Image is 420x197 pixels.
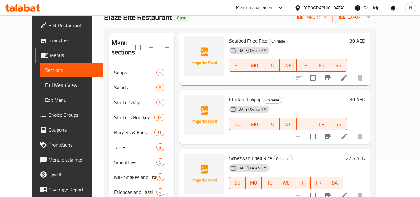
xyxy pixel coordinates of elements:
[346,154,365,162] h6: 27.5 AED
[35,152,103,167] a: Menu disclaimer
[48,36,98,44] span: Branches
[335,12,375,23] button: export
[184,36,224,76] img: Seafood Fried Rice
[299,120,311,129] span: TH
[40,92,103,107] a: Edit Menu
[114,84,157,91] span: Salads
[298,13,328,21] span: import
[330,178,341,187] span: SA
[235,106,269,112] span: [DATE] 04:45 PM
[157,189,164,195] span: 4
[35,167,103,182] a: Upsell
[112,38,135,57] h2: Menu sections
[157,144,164,150] span: 3
[316,61,328,70] span: FR
[246,118,263,130] button: MO
[265,120,277,129] span: TU
[35,122,103,137] a: Coupons
[236,4,274,12] div: Menu-management
[157,100,164,106] span: 5
[313,59,330,72] button: FR
[114,69,157,76] span: Soups
[45,81,98,89] span: Full Menu View
[249,120,261,129] span: MO
[281,178,292,187] span: WE
[156,173,164,181] div: items
[109,170,174,185] div: Milk Shakes and Frappes6
[349,95,365,104] h6: 30 AED
[157,159,164,165] span: 5
[154,114,164,121] div: items
[35,137,103,152] a: Promotions
[353,129,368,144] button: delete
[45,66,98,74] span: Sections
[248,178,259,187] span: MO
[280,59,297,72] button: WE
[330,59,347,72] button: SA
[340,133,348,140] a: Edit menu item
[48,186,98,193] span: Coverage Report
[303,4,344,11] div: [GEOGRAPHIC_DATA]
[109,125,174,140] div: Burgers & Fries11
[114,173,157,181] span: Milk Shakes and Frappes
[311,177,327,189] button: FR
[349,36,365,45] h6: 30 AED
[48,126,98,134] span: Coupons
[229,95,261,104] span: Chicken Lolipop
[132,41,145,54] span: Select all sections
[48,141,98,148] span: Promotions
[330,118,347,130] button: SA
[155,115,164,120] span: 12
[280,118,297,130] button: WE
[50,51,98,59] span: Menus
[333,120,344,129] span: SA
[264,178,275,187] span: TU
[316,120,328,129] span: FR
[156,158,164,166] div: items
[157,85,164,91] span: 5
[109,110,174,125] div: Starters Non Veg12
[265,61,277,70] span: TU
[249,61,261,70] span: MO
[114,129,155,136] span: Burgers & Fries
[306,130,319,143] span: Select to update
[353,70,368,85] button: delete
[155,129,164,135] span: 11
[273,155,293,162] div: Chinese
[232,178,243,187] span: SU
[232,120,244,129] span: SU
[114,99,157,106] span: Starters Veg
[246,59,263,72] button: MO
[409,4,412,11] span: N
[327,177,343,189] button: SA
[40,63,103,77] a: Sections
[278,177,294,189] button: WE
[104,10,172,24] span: Blaze Bite Restaurant
[297,178,308,187] span: TH
[229,36,267,45] span: Seafood Fried Rice
[109,65,174,80] div: Soups4
[293,12,333,23] button: import
[229,177,246,189] button: SU
[235,48,269,54] span: [DATE] 04:45 PM
[156,188,164,196] div: items
[48,171,98,178] span: Upsell
[235,165,269,171] span: [DATE] 04:45 PM
[48,21,98,29] span: Edit Restaurant
[184,154,224,194] img: Schezwan Fried Rice
[35,182,103,197] a: Coverage Report
[184,95,224,135] img: Chicken Lolipop
[109,95,174,110] div: Starters Veg5
[297,59,313,72] button: TH
[321,70,335,85] button: Branch-specific-item
[297,118,313,130] button: TH
[48,111,98,119] span: Choice Groups
[333,61,344,70] span: SA
[313,178,324,187] span: FR
[114,143,157,151] span: Juices
[156,69,164,76] div: items
[229,59,246,72] button: SU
